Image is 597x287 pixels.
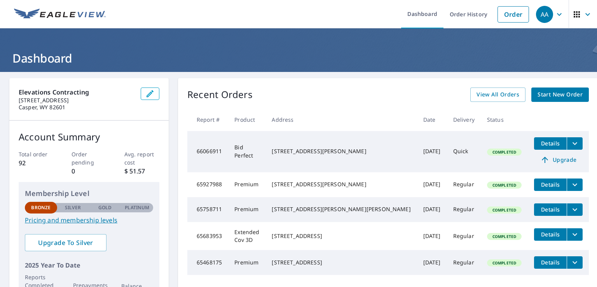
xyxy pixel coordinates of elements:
[417,172,447,197] td: [DATE]
[534,256,567,269] button: detailsBtn-65468175
[124,166,160,176] p: $ 51.57
[567,256,583,269] button: filesDropdownBtn-65468175
[125,204,149,211] p: Platinum
[539,206,562,213] span: Details
[417,108,447,131] th: Date
[228,222,265,250] td: Extended Cov 3D
[488,182,521,188] span: Completed
[567,203,583,216] button: filesDropdownBtn-65758711
[187,131,228,172] td: 66066911
[447,197,481,222] td: Regular
[539,155,578,164] span: Upgrade
[187,108,228,131] th: Report #
[124,150,160,166] p: Avg. report cost
[488,207,521,213] span: Completed
[72,166,107,176] p: 0
[534,178,567,191] button: detailsBtn-65927988
[539,181,562,188] span: Details
[539,140,562,147] span: Details
[228,197,265,222] td: Premium
[25,234,106,251] a: Upgrade To Silver
[98,204,112,211] p: Gold
[497,6,529,23] a: Order
[228,172,265,197] td: Premium
[65,204,81,211] p: Silver
[534,203,567,216] button: detailsBtn-65758711
[417,197,447,222] td: [DATE]
[228,108,265,131] th: Product
[534,228,567,241] button: detailsBtn-65683953
[481,108,528,131] th: Status
[31,204,51,211] p: Bronze
[272,180,410,188] div: [STREET_ADDRESS][PERSON_NAME]
[265,108,417,131] th: Address
[25,215,153,225] a: Pricing and membership levels
[228,131,265,172] td: Bid Perfect
[447,172,481,197] td: Regular
[19,87,134,97] p: Elevations Contracting
[567,178,583,191] button: filesDropdownBtn-65927988
[187,222,228,250] td: 65683953
[447,131,481,172] td: Quick
[447,108,481,131] th: Delivery
[447,222,481,250] td: Regular
[477,90,519,100] span: View All Orders
[187,197,228,222] td: 65758711
[272,147,410,155] div: [STREET_ADDRESS][PERSON_NAME]
[14,9,106,20] img: EV Logo
[9,50,588,66] h1: Dashboard
[488,234,521,239] span: Completed
[272,205,410,213] div: [STREET_ADDRESS][PERSON_NAME][PERSON_NAME]
[531,87,589,102] a: Start New Order
[19,97,134,104] p: [STREET_ADDRESS]
[470,87,525,102] a: View All Orders
[25,188,153,199] p: Membership Level
[488,260,521,266] span: Completed
[534,137,567,150] button: detailsBtn-66066911
[25,261,153,270] p: 2025 Year To Date
[272,232,410,240] div: [STREET_ADDRESS]
[187,172,228,197] td: 65927988
[19,158,54,168] p: 92
[417,250,447,275] td: [DATE]
[228,250,265,275] td: Premium
[19,104,134,111] p: Casper, WY 82601
[72,150,107,166] p: Order pending
[539,259,562,266] span: Details
[187,250,228,275] td: 65468175
[539,231,562,238] span: Details
[19,150,54,158] p: Total order
[567,228,583,241] button: filesDropdownBtn-65683953
[447,250,481,275] td: Regular
[417,222,447,250] td: [DATE]
[272,259,410,266] div: [STREET_ADDRESS]
[31,238,100,247] span: Upgrade To Silver
[187,87,253,102] p: Recent Orders
[538,90,583,100] span: Start New Order
[536,6,553,23] div: AA
[488,149,521,155] span: Completed
[417,131,447,172] td: [DATE]
[567,137,583,150] button: filesDropdownBtn-66066911
[534,154,583,166] a: Upgrade
[19,130,159,144] p: Account Summary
